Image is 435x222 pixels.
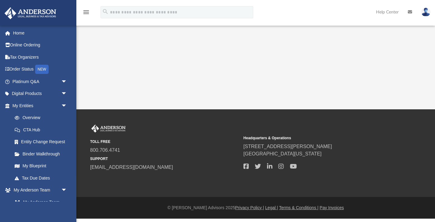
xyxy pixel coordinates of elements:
[90,165,173,170] a: [EMAIL_ADDRESS][DOMAIN_NAME]
[61,184,73,197] span: arrow_drop_down
[9,124,76,136] a: CTA Hub
[243,151,322,156] a: [GEOGRAPHIC_DATA][US_STATE]
[9,172,76,184] a: Tax Due Dates
[9,160,73,172] a: My Blueprint
[90,139,239,144] small: TOLL FREE
[4,51,76,63] a: Tax Organizers
[320,205,344,210] a: Pay Invoices
[243,144,332,149] a: [STREET_ADDRESS][PERSON_NAME]
[3,7,58,19] img: Anderson Advisors Platinum Portal
[9,136,76,148] a: Entity Change Request
[82,9,90,16] i: menu
[9,112,76,124] a: Overview
[9,196,70,208] a: My Anderson Team
[102,8,109,15] i: search
[4,63,76,76] a: Order StatusNEW
[4,39,76,51] a: Online Ordering
[90,125,127,133] img: Anderson Advisors Platinum Portal
[35,65,49,74] div: NEW
[4,27,76,39] a: Home
[4,75,76,88] a: Platinum Q&Aarrow_drop_down
[279,205,319,210] a: Terms & Conditions |
[90,156,239,162] small: SUPPORT
[4,184,73,196] a: My Anderson Teamarrow_drop_down
[265,205,278,210] a: Legal |
[235,205,264,210] a: Privacy Policy |
[421,8,430,16] img: User Pic
[76,205,435,211] div: © [PERSON_NAME] Advisors 2025
[4,88,76,100] a: Digital Productsarrow_drop_down
[90,147,120,153] a: 800.706.4741
[61,75,73,88] span: arrow_drop_down
[82,12,90,16] a: menu
[61,100,73,112] span: arrow_drop_down
[243,135,393,141] small: Headquarters & Operations
[61,88,73,100] span: arrow_drop_down
[9,148,76,160] a: Binder Walkthrough
[4,100,76,112] a: My Entitiesarrow_drop_down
